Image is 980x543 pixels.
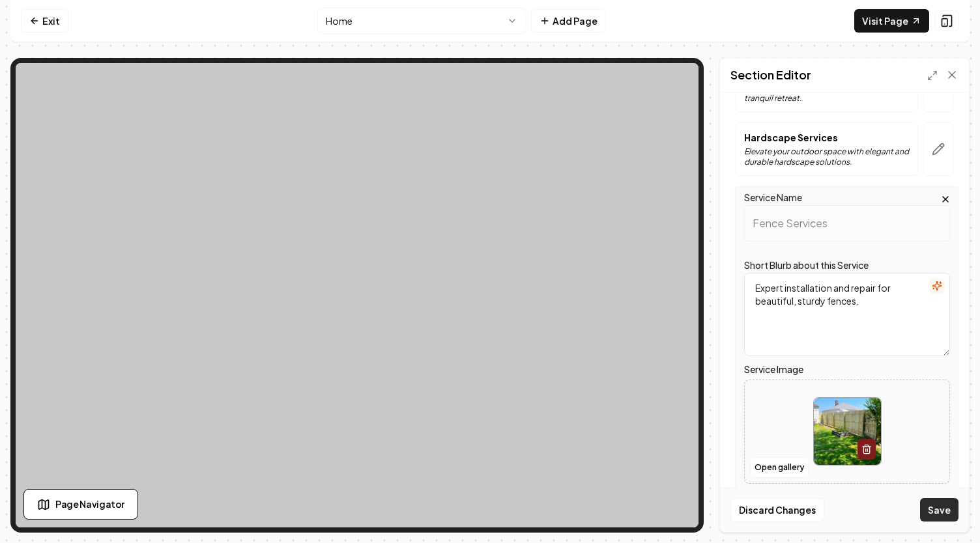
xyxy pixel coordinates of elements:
p: Elevate your outdoor space with elegant and durable hardscape solutions. [744,146,910,167]
p: Hardscape Services [744,131,910,144]
button: Discard Changes [730,498,824,522]
span: Page Navigator [55,497,124,511]
h2: Section Editor [730,66,811,84]
img: image [814,398,881,465]
a: Exit [21,9,68,33]
button: Open gallery [750,457,809,478]
label: Service Name [744,191,802,203]
button: Page Navigator [23,489,138,520]
label: Short Blurb about this Service [744,259,869,271]
a: Visit Page [854,9,929,33]
label: Service Image [744,361,950,377]
input: Service Name [744,205,950,242]
button: Add Page [531,9,606,33]
p: Transform your garden into a beautiful, tranquil retreat. [744,83,910,104]
button: Save [920,498,958,522]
